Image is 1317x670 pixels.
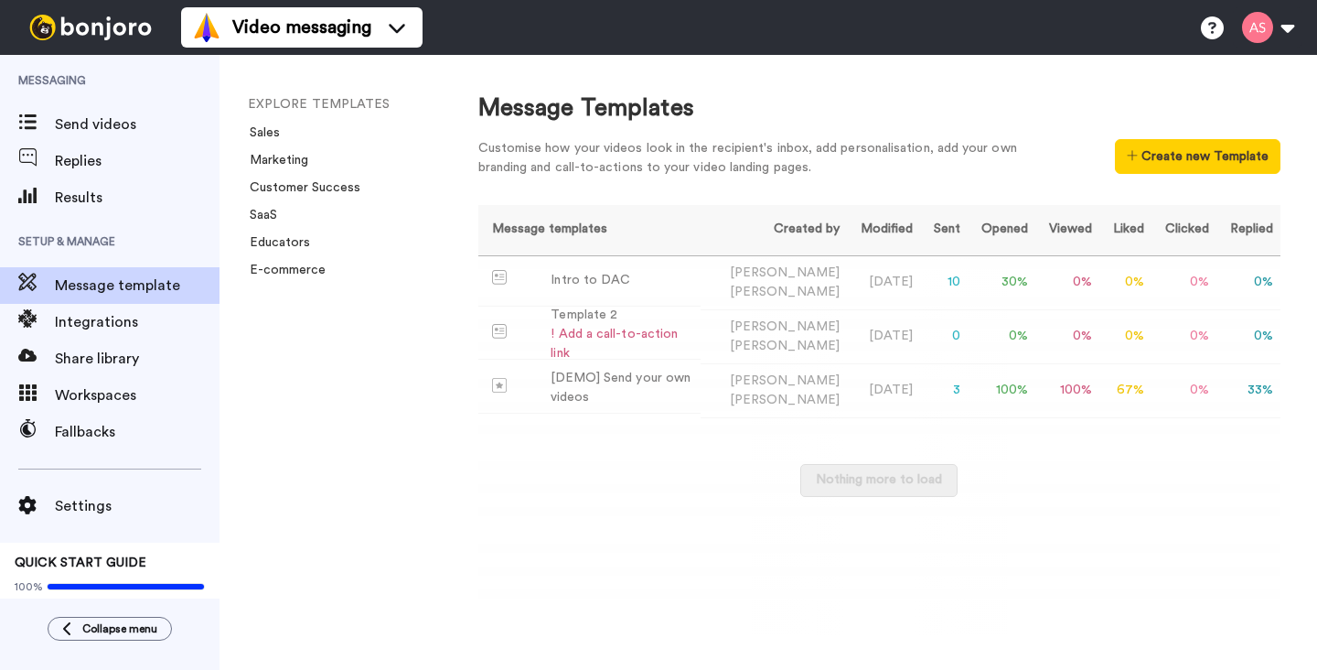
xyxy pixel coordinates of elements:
[192,13,221,42] img: vm-color.svg
[239,209,277,222] a: SaaS
[239,236,310,249] a: Educators
[55,187,219,209] span: Results
[920,363,968,417] td: 3
[55,421,219,443] span: Fallbacks
[48,617,172,641] button: Collapse menu
[15,579,43,594] span: 100%
[920,205,968,255] th: Sent
[1099,255,1151,309] td: 0 %
[920,309,968,363] td: 0
[847,363,920,417] td: [DATE]
[1216,255,1280,309] td: 0 %
[492,324,508,339] img: Message-temps.svg
[478,139,1045,178] div: Customise how your videos look in the recipient's inbox, add personalisation, add your own brandi...
[55,384,219,406] span: Workspaces
[239,126,280,139] a: Sales
[1216,363,1280,417] td: 33 %
[232,15,371,40] span: Video messaging
[800,464,958,497] button: Nothing more to load
[701,255,847,309] td: [PERSON_NAME]
[478,92,1280,125] div: Message Templates
[1151,205,1216,255] th: Clicked
[239,264,326,276] a: E-commerce
[551,271,630,290] div: Intro to DAC
[55,495,219,517] span: Settings
[551,325,693,363] div: ! Add a call-to-action link
[1035,205,1099,255] th: Viewed
[847,255,920,309] td: [DATE]
[968,205,1035,255] th: Opened
[55,150,219,172] span: Replies
[968,363,1035,417] td: 100 %
[15,557,146,569] span: QUICK START GUIDE
[1099,363,1151,417] td: 67 %
[492,378,507,393] img: demo-template.svg
[1151,363,1216,417] td: 0 %
[492,270,508,285] img: Message-temps.svg
[55,311,219,333] span: Integrations
[920,255,968,309] td: 10
[730,394,840,406] span: [PERSON_NAME]
[847,309,920,363] td: [DATE]
[1115,139,1280,174] button: Create new Template
[1216,205,1280,255] th: Replied
[847,205,920,255] th: Modified
[239,154,308,167] a: Marketing
[968,255,1035,309] td: 30 %
[478,205,701,255] th: Message templates
[1099,205,1151,255] th: Liked
[730,340,840,352] span: [PERSON_NAME]
[1151,255,1216,309] td: 0 %
[551,306,693,325] div: Template 2
[730,286,840,298] span: [PERSON_NAME]
[55,275,219,297] span: Message template
[1151,309,1216,363] td: 0 %
[82,621,157,636] span: Collapse menu
[701,363,847,417] td: [PERSON_NAME]
[701,205,847,255] th: Created by
[1035,255,1099,309] td: 0 %
[968,309,1035,363] td: 0 %
[55,348,219,370] span: Share library
[1035,309,1099,363] td: 0 %
[22,15,159,40] img: bj-logo-header-white.svg
[1035,363,1099,417] td: 100 %
[55,113,219,135] span: Send videos
[239,181,360,194] a: Customer Success
[1216,309,1280,363] td: 0 %
[248,95,495,114] li: EXPLORE TEMPLATES
[551,369,694,407] div: [DEMO] Send your own videos
[701,309,847,363] td: [PERSON_NAME]
[1099,309,1151,363] td: 0 %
